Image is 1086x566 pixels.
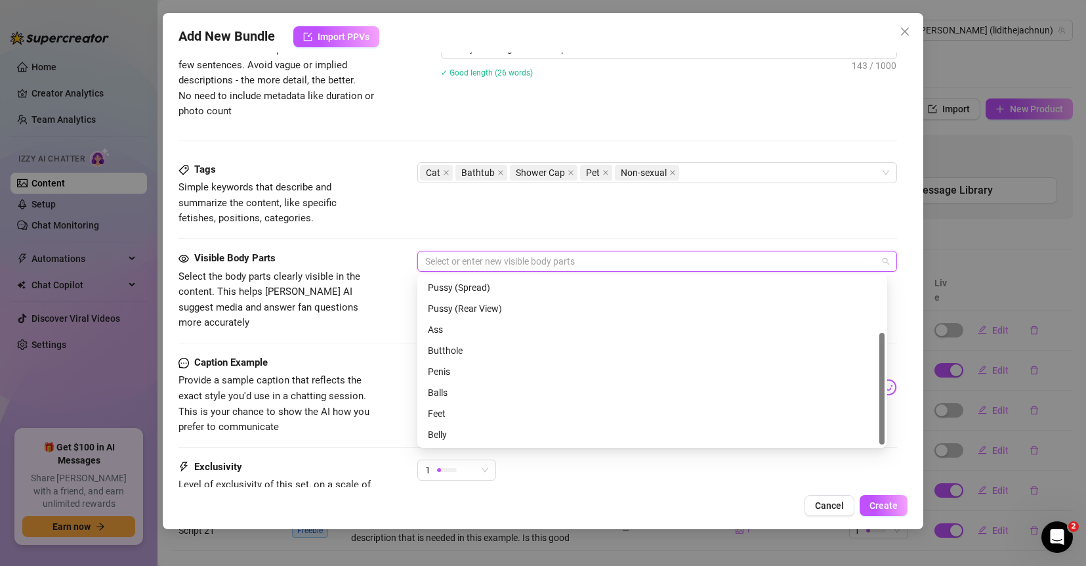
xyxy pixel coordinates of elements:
[455,165,507,181] span: Bathtub
[497,169,504,176] span: close
[425,460,430,480] span: 1
[178,355,189,371] span: message
[1041,521,1073,553] iframe: Intercom live chat
[568,169,574,176] span: close
[894,26,915,37] span: Close
[1068,521,1079,532] span: 2
[194,163,216,175] strong: Tags
[580,165,612,181] span: Pet
[860,495,908,516] button: Create
[461,165,495,180] span: Bathtub
[516,165,565,180] span: Shower Cap
[178,43,381,117] span: Write a detailed description of the content in a few sentences. Avoid vague or implied descriptio...
[894,21,915,42] button: Close
[815,500,844,511] span: Cancel
[869,500,898,511] span: Create
[178,460,189,475] span: thunderbolt
[586,165,600,180] span: Pet
[804,495,854,516] button: Cancel
[900,26,910,37] span: close
[178,271,360,329] span: Select the body parts clearly visible in the content. This helps [PERSON_NAME] AI suggest media a...
[441,68,533,77] span: ✓ Good length (26 words)
[510,165,577,181] span: Shower Cap
[420,165,453,181] span: Cat
[194,461,242,473] strong: Exclusivity
[443,169,449,176] span: close
[602,169,609,176] span: close
[178,165,189,175] span: tag
[178,374,369,433] span: Provide a sample caption that reflects the exact style you'd use in a chatting session. This is y...
[880,379,897,396] img: svg%3e
[194,252,276,264] strong: Visible Body Parts
[178,26,275,47] span: Add New Bundle
[669,169,676,176] span: close
[293,26,379,47] button: Import PPVs
[621,165,667,180] span: Non-sexual
[194,357,268,368] strong: Caption Example
[318,32,369,42] span: Import PPVs
[426,165,440,180] span: Cat
[615,165,679,181] span: Non-sexual
[303,32,312,41] span: import
[178,253,189,264] span: eye
[178,181,337,224] span: Simple keywords that describe and summarize the content, like specific fetishes, positions, categ...
[178,479,371,521] span: Level of exclusivity of this set, on a scale of 1 to 5. This helps the AI to drip content in the ...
